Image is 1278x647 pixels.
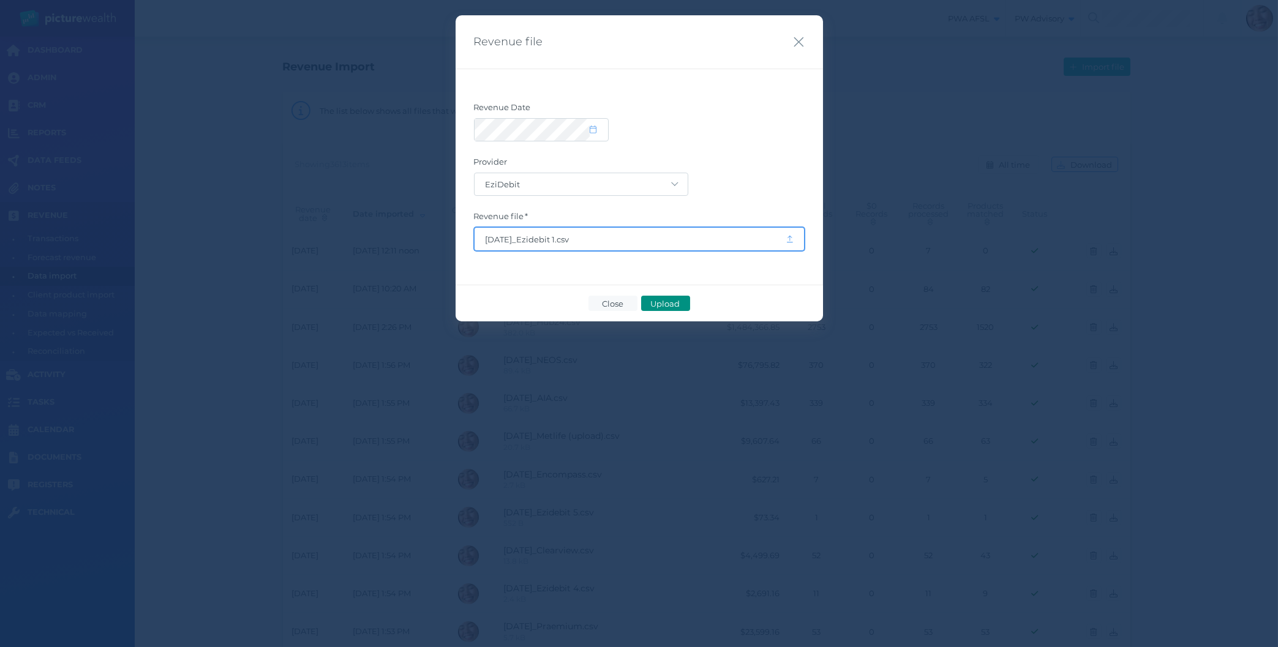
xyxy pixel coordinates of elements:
[793,34,805,50] button: Close
[645,299,685,309] span: Upload
[486,234,775,244] span: [DATE]_Ezidebit 1.csv
[474,211,805,227] label: Revenue file
[474,102,805,118] label: Revenue Date
[641,296,690,311] button: Upload
[596,299,628,309] span: Close
[474,35,543,49] span: Revenue file
[588,296,637,311] button: Close
[474,157,805,173] label: Provider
